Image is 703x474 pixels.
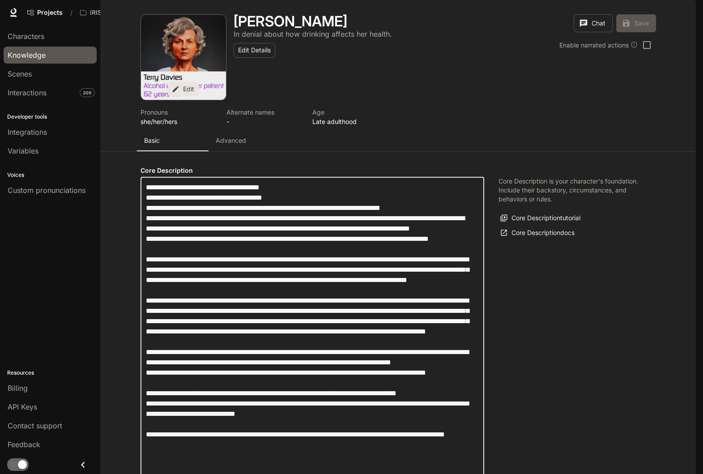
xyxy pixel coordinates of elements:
button: Edit [168,82,199,97]
p: Pronouns [141,107,216,117]
p: Basic [144,136,160,145]
div: Enable narrated actions [559,40,638,50]
button: Open character details dialog [312,107,388,126]
h4: Core Description [141,166,484,175]
h1: [PERSON_NAME] [234,13,347,30]
p: iRIS Simulations [90,9,140,17]
a: Go to projects [23,4,67,21]
button: Open character avatar dialog [141,15,226,100]
p: - [226,117,302,126]
p: Core Description is your character's foundation. Include their backstory, circumstances, and beha... [498,177,642,204]
button: Open character details dialog [234,29,392,39]
button: Core Descriptiontutorial [498,211,583,226]
p: Alternate names [226,107,302,117]
button: Chat [574,14,613,32]
button: Edit Details [234,43,275,58]
div: / [67,8,76,17]
button: Open character details dialog [141,107,216,126]
button: Open character details dialog [226,107,302,126]
button: Open workspace menu [76,4,154,21]
p: Age [312,107,388,117]
button: Open character details dialog [234,14,347,29]
a: Core Descriptiondocs [498,226,577,240]
span: Projects [37,9,63,17]
p: Advanced [216,136,246,145]
p: she/her/hers [141,117,216,126]
div: Avatar image [141,15,226,100]
p: Late adulthood [312,117,388,126]
p: In denial about how drinking affects her health. [234,30,392,38]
